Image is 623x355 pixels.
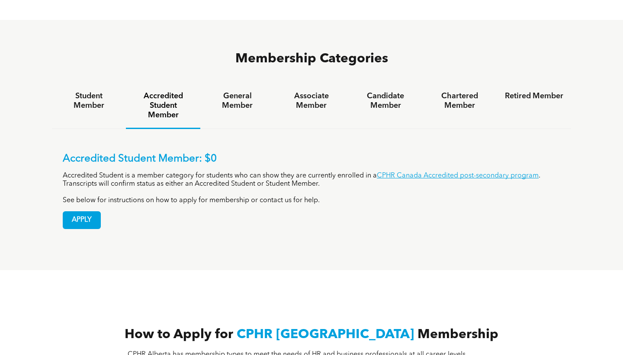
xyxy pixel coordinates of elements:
a: CPHR Canada Accredited post-secondary program [377,172,539,179]
span: APPLY [63,212,100,229]
h4: Retired Member [505,91,563,101]
p: See below for instructions on how to apply for membership or contact us for help. [63,197,560,205]
span: Membership Categories [235,52,388,65]
h4: Associate Member [282,91,340,110]
h4: Chartered Member [430,91,489,110]
h4: Candidate Member [356,91,415,110]
a: APPLY [63,211,101,229]
h4: General Member [208,91,267,110]
h4: Accredited Student Member [134,91,192,120]
p: Accredited Student is a member category for students who can show they are currently enrolled in ... [63,172,560,188]
p: Accredited Student Member: $0 [63,153,560,165]
h4: Student Member [60,91,118,110]
span: How to Apply for [125,328,233,341]
span: CPHR [GEOGRAPHIC_DATA] [237,328,414,341]
span: Membership [417,328,498,341]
